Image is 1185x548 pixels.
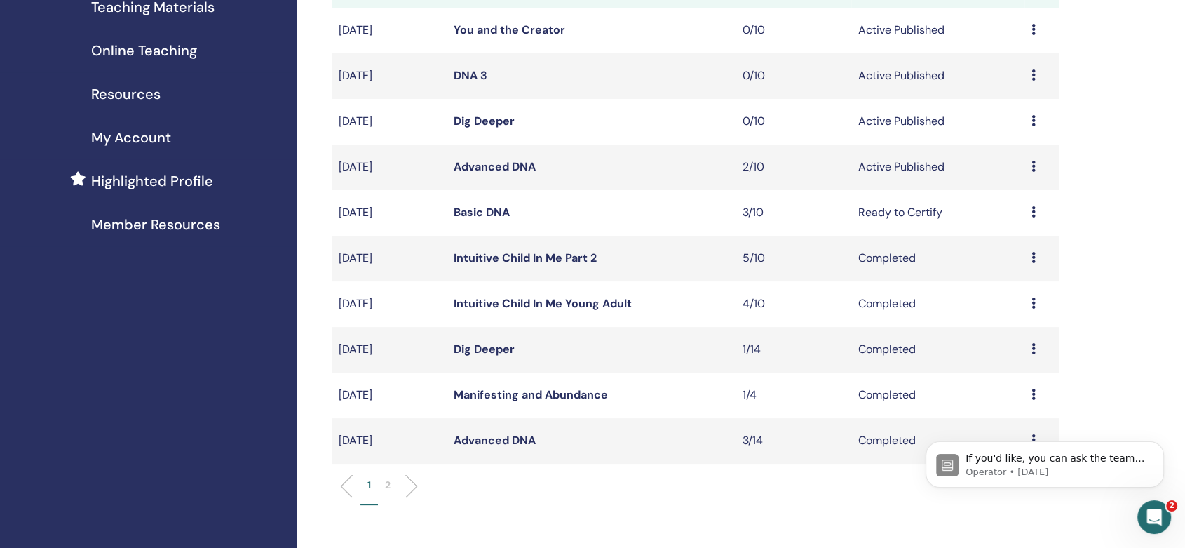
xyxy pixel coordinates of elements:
[454,205,510,220] a: Basic DNA
[851,145,1024,190] td: Active Published
[736,236,851,281] td: 5/10
[332,373,447,418] td: [DATE]
[332,236,447,281] td: [DATE]
[385,478,391,493] p: 2
[454,296,632,311] a: Intuitive Child In Me Young Adult
[454,114,515,128] a: Dig Deeper
[851,190,1024,236] td: Ready to Certify
[454,22,565,37] a: You and the Creator
[851,418,1024,464] td: Completed
[736,327,851,373] td: 1/14
[736,373,851,418] td: 1/4
[1137,500,1171,534] iframe: Intercom live chat
[332,53,447,99] td: [DATE]
[332,281,447,327] td: [DATE]
[736,190,851,236] td: 3/10
[736,281,851,327] td: 4/10
[454,387,608,402] a: Manifesting and Abundance
[91,214,220,235] span: Member Resources
[851,53,1024,99] td: Active Published
[454,433,536,448] a: Advanced DNA
[332,190,447,236] td: [DATE]
[332,8,447,53] td: [DATE]
[905,405,1185,510] iframe: Intercom notifications message
[851,236,1024,281] td: Completed
[851,373,1024,418] td: Completed
[736,418,851,464] td: 3/14
[851,8,1024,53] td: Active Published
[332,145,447,190] td: [DATE]
[454,250,597,265] a: Intuitive Child In Me Part 2
[454,68,487,83] a: DNA 3
[91,40,197,61] span: Online Teaching
[332,418,447,464] td: [DATE]
[91,171,213,192] span: Highlighted Profile
[367,478,371,493] p: 1
[736,99,851,145] td: 0/10
[91,83,161,105] span: Resources
[1166,500,1177,512] span: 2
[851,281,1024,327] td: Completed
[851,99,1024,145] td: Active Published
[851,327,1024,373] td: Completed
[91,127,171,148] span: My Account
[332,327,447,373] td: [DATE]
[736,8,851,53] td: 0/10
[736,145,851,190] td: 2/10
[736,53,851,99] td: 0/10
[454,342,515,356] a: Dig Deeper
[332,99,447,145] td: [DATE]
[454,159,536,174] a: Advanced DNA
